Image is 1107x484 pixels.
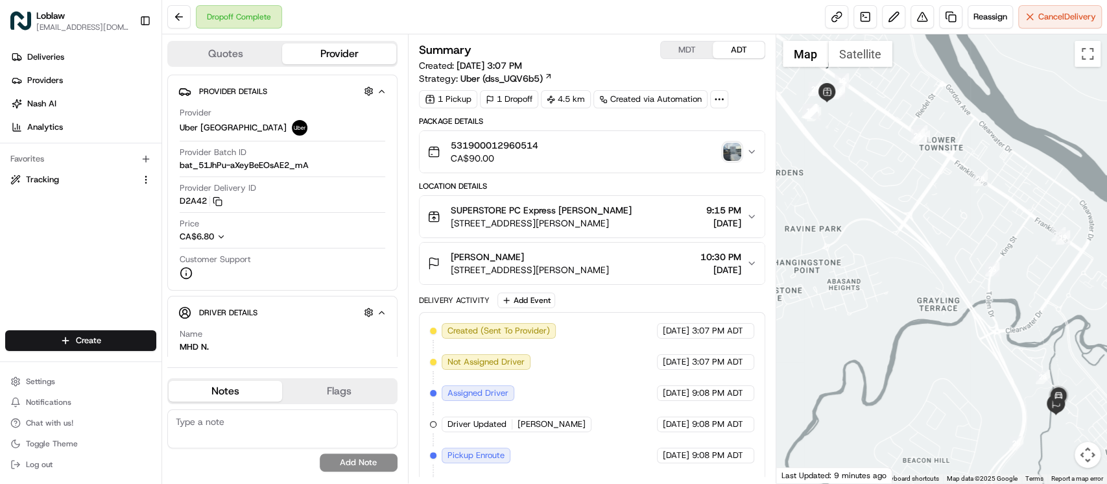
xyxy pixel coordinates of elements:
[10,174,136,186] a: Tracking
[180,328,202,340] span: Name
[480,90,538,108] div: 1 Dropoff
[169,381,282,402] button: Notes
[1075,41,1101,67] button: Toggle fullscreen view
[1009,436,1023,450] div: 26
[5,455,156,474] button: Log out
[447,356,525,368] span: Not Assigned Driver
[5,5,134,36] button: LoblawLoblaw[EMAIL_ADDRESS][DOMAIN_NAME]
[420,196,765,237] button: SUPERSTORE PC Express [PERSON_NAME][STREET_ADDRESS][PERSON_NAME]9:15 PM[DATE]
[5,117,161,138] a: Analytics
[447,418,506,430] span: Driver Updated
[180,231,214,242] span: CA$6.80
[5,93,161,114] a: Nash AI
[282,381,396,402] button: Flags
[26,418,73,428] span: Chat with us!
[447,325,550,337] span: Created (Sent To Provider)
[76,335,101,346] span: Create
[419,44,471,56] h3: Summary
[663,356,689,368] span: [DATE]
[180,182,256,194] span: Provider Delivery ID
[1036,370,1050,384] div: 28
[36,9,65,22] button: Loblaw
[451,204,632,217] span: SUPERSTORE PC Express [PERSON_NAME]
[180,122,287,134] span: Uber [GEOGRAPHIC_DATA]
[5,372,156,391] button: Settings
[5,169,156,190] button: Tracking
[911,128,925,143] div: 24
[420,243,765,284] button: [PERSON_NAME][STREET_ADDRESS][PERSON_NAME]10:30 PM[DATE]
[831,85,845,99] div: 22
[26,459,53,470] span: Log out
[199,86,267,97] span: Provider Details
[5,70,161,91] a: Providers
[178,302,387,323] button: Driver Details
[973,172,988,186] div: 20
[783,41,828,67] button: Show street map
[5,414,156,432] button: Chat with us!
[692,450,743,461] span: 9:08 PM ADT
[692,418,743,430] span: 9:08 PM ADT
[723,143,741,161] img: photo_proof_of_delivery image
[180,341,209,353] div: MHD N.
[593,90,708,108] a: Created via Automation
[1051,227,1065,241] div: 18
[292,120,307,136] img: uber-new-logo.jpeg
[776,467,892,483] div: Last Updated: 9 minutes ago
[5,47,161,67] a: Deliveries
[1018,5,1102,29] button: CancelDelivery
[26,376,55,387] span: Settings
[1075,442,1101,468] button: Map camera controls
[1051,475,1103,482] a: Report a map error
[947,475,1018,482] span: Map data ©2025 Google
[451,139,538,152] span: 531900012960514
[831,83,845,97] div: 13
[700,250,741,263] span: 10:30 PM
[451,217,632,230] span: [STREET_ADDRESS][PERSON_NAME]
[692,356,743,368] span: 3:07 PM ADT
[36,22,129,32] button: [EMAIL_ADDRESS][DOMAIN_NAME]
[5,149,156,169] div: Favorites
[419,59,522,72] span: Created:
[419,181,765,191] div: Location Details
[282,43,396,64] button: Provider
[180,254,251,265] span: Customer Support
[968,5,1013,29] button: Reassign
[700,263,741,276] span: [DATE]
[180,160,309,171] span: bat_51JhPu-aXeyBeEOsAE2_mA
[180,218,199,230] span: Price
[706,204,741,217] span: 9:15 PM
[10,10,31,31] img: Loblaw
[5,393,156,411] button: Notifications
[661,42,713,58] button: MDT
[1025,475,1043,482] a: Terms (opens in new tab)
[180,147,246,158] span: Provider Batch ID
[883,474,939,483] button: Keyboard shortcuts
[199,308,257,318] span: Driver Details
[692,325,743,337] span: 3:07 PM ADT
[180,107,211,119] span: Provider
[26,397,71,407] span: Notifications
[833,39,848,53] div: 14
[828,41,892,67] button: Show satellite imagery
[26,174,59,186] span: Tracking
[5,330,156,351] button: Create
[27,51,64,63] span: Deliveries
[27,121,63,133] span: Analytics
[518,418,586,430] span: [PERSON_NAME]
[460,72,553,85] a: Uber (dss_UQV6b5)
[497,293,555,308] button: Add Event
[447,450,505,461] span: Pickup Enroute
[803,104,817,118] div: 10
[26,439,78,449] span: Toggle Theme
[420,131,765,173] button: 531900012960514CA$90.00photo_proof_of_delivery image
[1056,230,1070,245] div: 19
[663,387,689,399] span: [DATE]
[713,42,765,58] button: ADT
[180,195,222,207] button: D2A42
[780,466,822,483] img: Google
[835,73,849,88] div: 12
[451,250,524,263] span: [PERSON_NAME]
[27,75,63,86] span: Providers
